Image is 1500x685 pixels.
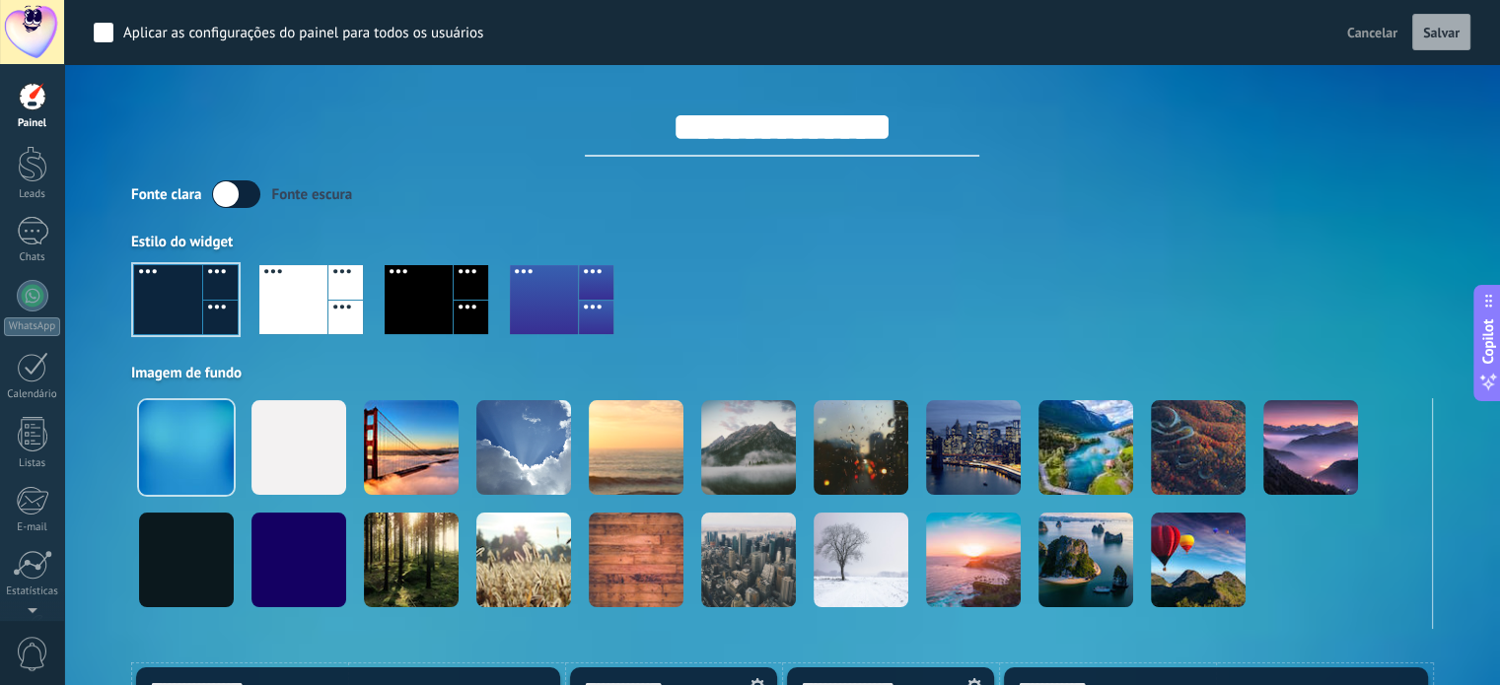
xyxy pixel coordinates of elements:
div: WhatsApp [4,317,60,336]
button: Cancelar [1339,18,1405,47]
div: Painel [4,117,61,130]
span: Salvar [1423,26,1460,39]
span: Copilot [1478,318,1498,364]
div: Estatísticas [4,585,61,598]
div: E-mail [4,521,61,534]
div: Fonte escura [271,185,352,204]
div: Imagem de fundo [131,364,1433,382]
div: Fonte clara [131,185,201,204]
span: Cancelar [1347,24,1397,41]
div: Listas [4,457,61,470]
div: Chats [4,251,61,264]
div: Estilo do widget [131,233,1433,251]
div: Aplicar as configurações do painel para todos os usuários [123,24,483,43]
button: Salvar [1412,14,1470,51]
div: Calendário [4,388,61,401]
div: Leads [4,188,61,201]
